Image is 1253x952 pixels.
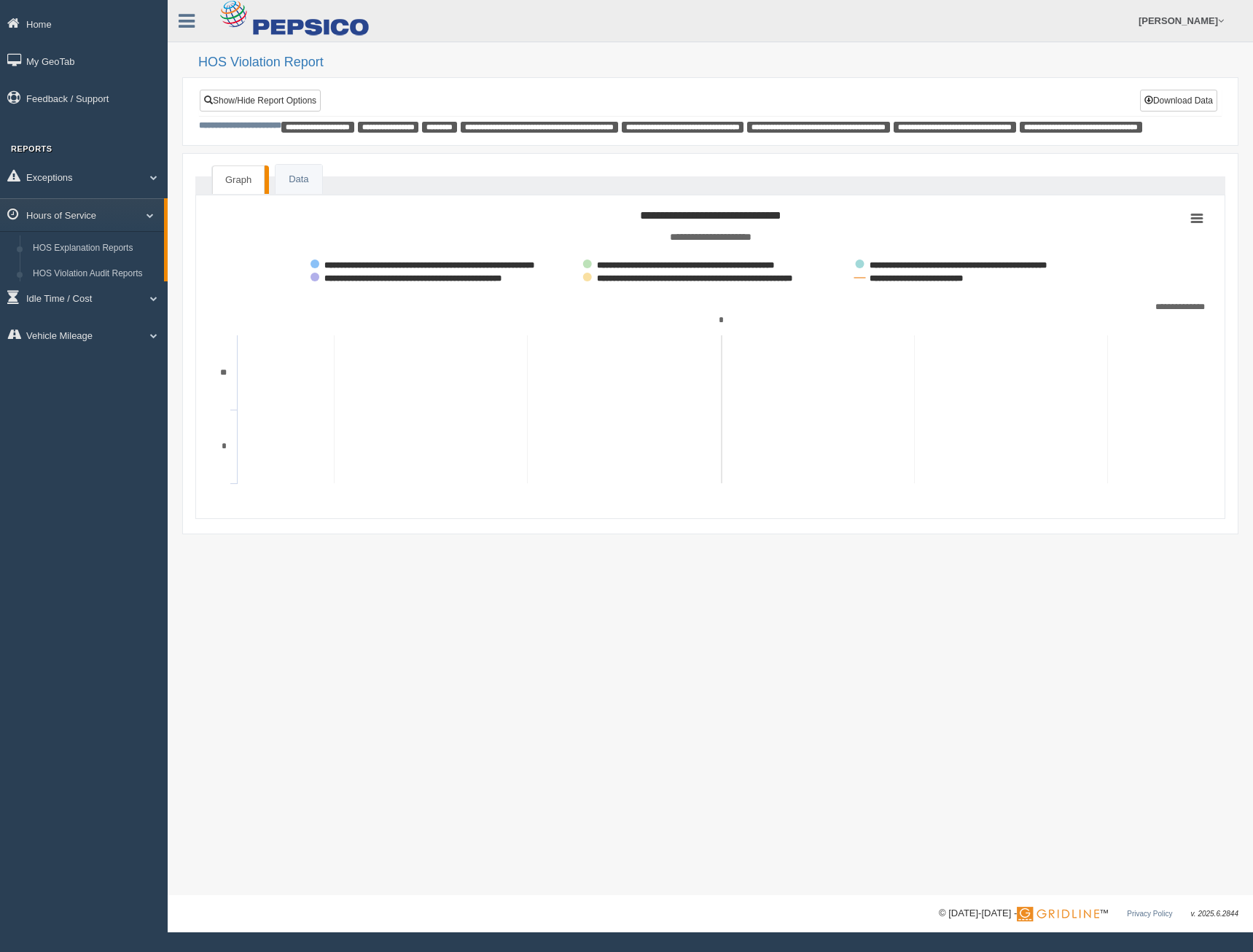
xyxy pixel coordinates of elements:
img: Gridline [1017,907,1099,921]
a: HOS Explanation Reports [26,235,164,262]
a: Data [276,165,321,195]
span: v. 2025.6.2844 [1191,910,1238,918]
h2: HOS Violation Report [198,55,1238,70]
a: Privacy Policy [1127,910,1172,918]
div: © [DATE]-[DATE] - ™ [939,906,1238,921]
button: Download Data [1140,90,1217,112]
a: Show/Hide Report Options [200,90,321,112]
a: HOS Violation Audit Reports [26,261,164,287]
a: Graph [212,165,265,195]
